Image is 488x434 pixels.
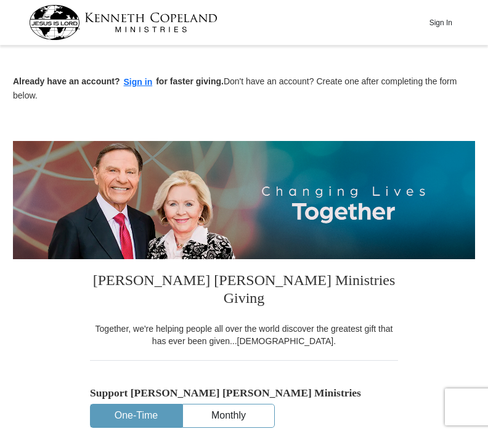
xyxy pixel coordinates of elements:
[183,404,274,427] button: Monthly
[13,75,475,102] p: Don't have an account? Create one after completing the form below.
[90,259,398,323] h3: [PERSON_NAME] [PERSON_NAME] Ministries Giving
[29,5,218,40] img: kcm-header-logo.svg
[422,13,459,32] button: Sign In
[90,323,398,347] div: Together, we're helping people all over the world discover the greatest gift that has ever been g...
[120,75,157,89] button: Sign in
[91,404,182,427] button: One-Time
[90,387,398,400] h5: Support [PERSON_NAME] [PERSON_NAME] Ministries
[13,76,224,86] strong: Already have an account? for faster giving.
